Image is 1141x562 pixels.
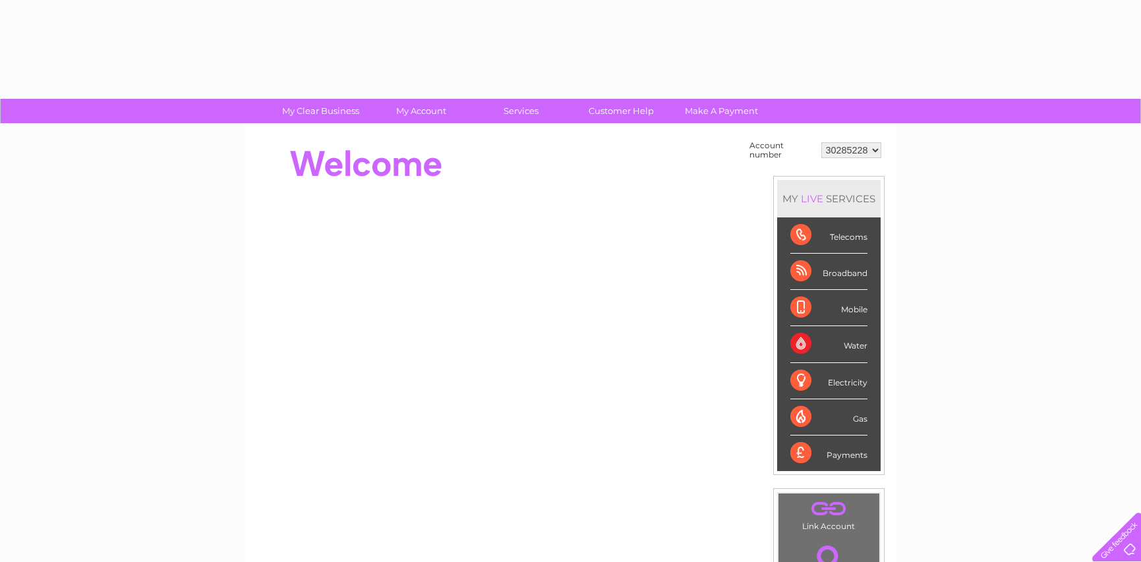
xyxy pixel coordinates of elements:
[467,99,575,123] a: Services
[790,290,867,326] div: Mobile
[667,99,776,123] a: Make A Payment
[366,99,475,123] a: My Account
[746,138,818,163] td: Account number
[782,497,876,520] a: .
[777,180,881,217] div: MY SERVICES
[790,436,867,471] div: Payments
[790,254,867,290] div: Broadband
[790,363,867,399] div: Electricity
[790,326,867,362] div: Water
[790,217,867,254] div: Telecoms
[567,99,676,123] a: Customer Help
[778,493,880,534] td: Link Account
[266,99,375,123] a: My Clear Business
[790,399,867,436] div: Gas
[798,192,826,205] div: LIVE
